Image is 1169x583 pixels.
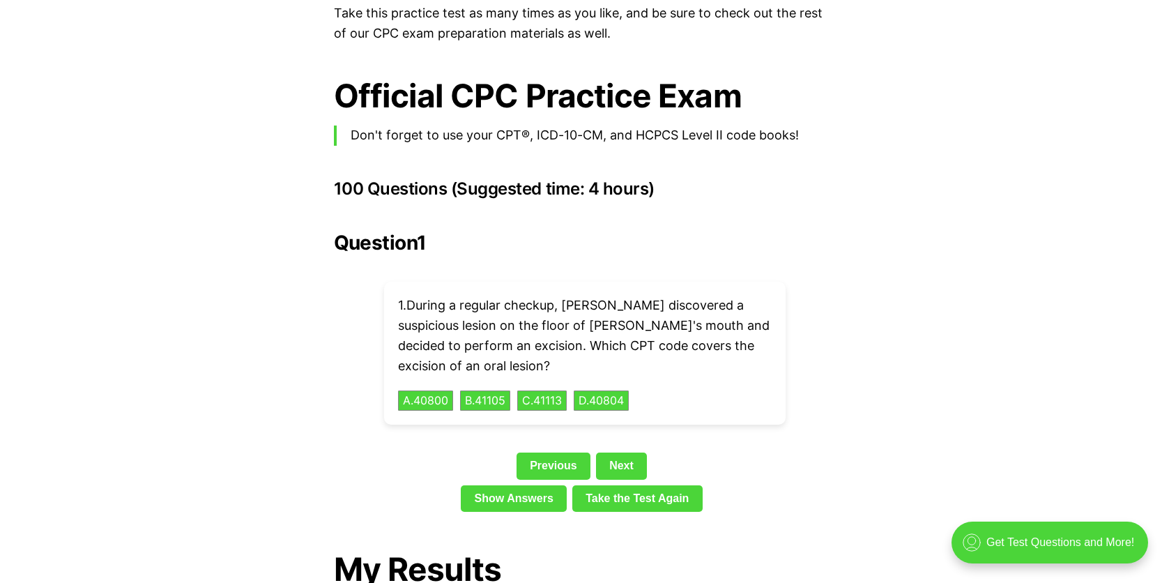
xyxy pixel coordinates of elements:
[398,296,772,376] p: 1 . During a regular checkup, [PERSON_NAME] discovered a suspicious lesion on the floor of [PERSO...
[596,453,647,479] a: Next
[334,179,836,199] h3: 100 Questions (Suggested time: 4 hours)
[334,77,836,114] h1: Official CPC Practice Exam
[334,3,836,44] p: Take this practice test as many times as you like, and be sure to check out the rest of our CPC e...
[940,515,1169,583] iframe: portal-trigger
[398,391,453,411] button: A.40800
[572,485,703,512] a: Take the Test Again
[334,126,836,146] blockquote: Don't forget to use your CPT®, ICD-10-CM, and HCPCS Level II code books!
[517,391,567,411] button: C.41113
[334,232,836,254] h2: Question 1
[460,391,510,411] button: B.41105
[574,391,629,411] button: D.40804
[517,453,590,479] a: Previous
[461,485,567,512] a: Show Answers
